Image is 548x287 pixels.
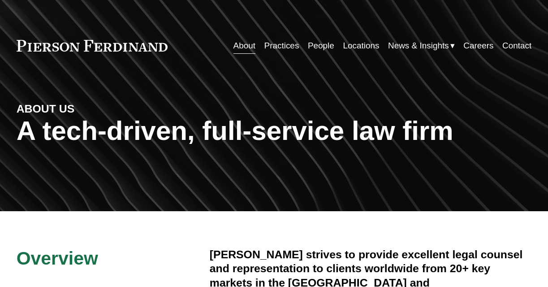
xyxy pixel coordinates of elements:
[17,248,98,269] span: Overview
[343,38,379,55] a: Locations
[17,116,532,147] h1: A tech-driven, full-service law firm
[388,38,455,55] a: folder dropdown
[17,103,75,115] strong: ABOUT US
[233,38,255,55] a: About
[308,38,334,55] a: People
[463,38,493,55] a: Careers
[264,38,299,55] a: Practices
[388,38,449,53] span: News & Insights
[502,38,531,55] a: Contact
